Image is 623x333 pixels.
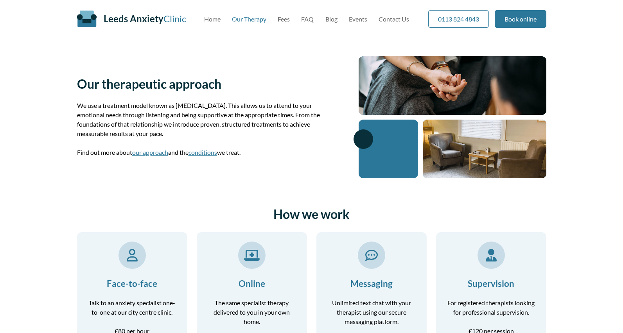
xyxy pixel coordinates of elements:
a: Blog [325,15,338,23]
h3: Messaging [326,278,417,289]
span: Leeds Anxiety [104,13,163,24]
a: FAQ [301,15,314,23]
img: Close up of a therapy session [359,56,546,115]
p: Find out more about and the we treat. [77,148,340,157]
h3: Supervision [445,278,537,289]
a: Fees [278,15,290,23]
a: Home [204,15,221,23]
p: The same specialist therapy delivered to you in your own home. [206,298,298,326]
a: conditions [189,149,217,156]
p: Talk to an anxiety specialist one-to-one at our city centre clinic. [86,298,178,317]
a: 0113 824 4843 [428,10,489,28]
a: our approach [132,149,168,156]
h2: How we work [77,206,546,222]
a: Events [349,15,367,23]
p: We use a treatment model known as [MEDICAL_DATA]. This allows us to attend to your emotional need... [77,101,340,138]
img: Therapy room [423,120,546,178]
h1: Our therapeutic approach [77,76,340,91]
a: Leeds AnxietyClinic [104,13,186,24]
a: Our Therapy [232,15,266,23]
a: Contact Us [379,15,409,23]
p: Unlimited text chat with your therapist using our secure messaging platform. [326,298,417,326]
h3: Face-to-face [86,278,178,289]
a: Book online [495,10,546,28]
h3: Online [206,278,298,289]
p: For registered therapists looking for professional supervision. [445,298,537,317]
